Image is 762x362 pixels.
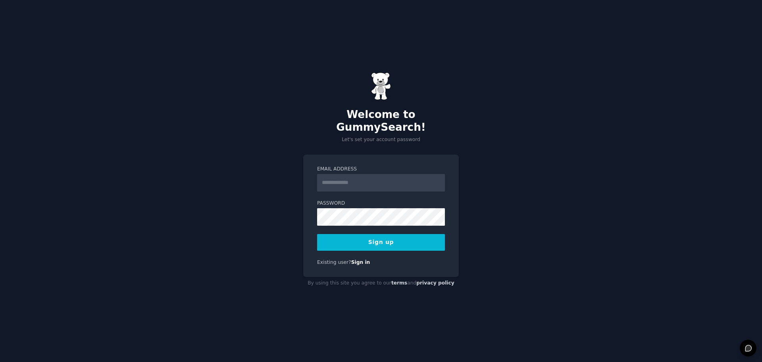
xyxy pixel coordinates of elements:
[317,166,445,173] label: Email Address
[317,234,445,251] button: Sign up
[317,200,445,207] label: Password
[416,280,454,286] a: privacy policy
[303,277,459,290] div: By using this site you agree to our and
[303,136,459,143] p: Let's set your account password
[371,72,391,100] img: Gummy Bear
[317,259,351,265] span: Existing user?
[303,108,459,134] h2: Welcome to GummySearch!
[351,259,370,265] a: Sign in
[391,280,407,286] a: terms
